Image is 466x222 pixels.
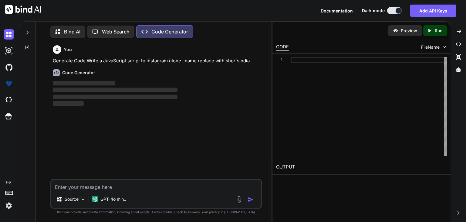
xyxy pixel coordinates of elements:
div: 1 [276,57,283,63]
p: Run [435,28,442,34]
button: Add API Keys [410,5,456,17]
img: githubDark [4,62,14,72]
p: Generate Code Write a JavaScript script to instagram clone , name replace with shortsindia [53,57,261,64]
p: Bind AI [64,28,80,35]
span: Documentation [321,8,353,13]
img: Bind AI [5,5,41,14]
img: GPT-4o mini [92,196,98,202]
h6: You [64,47,72,53]
h6: Code Generator [62,70,95,76]
button: Documentation [321,8,353,14]
img: darkChat [4,29,14,40]
p: Bind can provide inaccurate information, including about people. Always double-check its answers.... [50,210,262,214]
img: darkAi-studio [4,46,14,56]
img: preview [393,28,398,33]
img: attachment [236,196,243,203]
img: cloudideIcon [4,95,14,105]
span: ‌ [53,81,115,85]
p: Source [65,196,79,202]
img: chevron down [442,44,447,50]
p: Preview [401,28,417,34]
img: premium [4,78,14,89]
span: FileName [421,44,440,50]
img: Pick Models [80,197,86,202]
p: GPT-4o min.. [100,196,126,202]
p: Code Generator [151,28,188,35]
img: settings [4,200,14,211]
span: Dark mode [362,8,385,14]
div: CODE [276,43,289,51]
span: ‌ [53,101,84,106]
span: ‌ [53,95,177,99]
h2: OUTPUT [272,160,451,174]
img: icon [248,196,254,203]
p: Web Search [102,28,130,35]
span: ‌ [53,88,177,92]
